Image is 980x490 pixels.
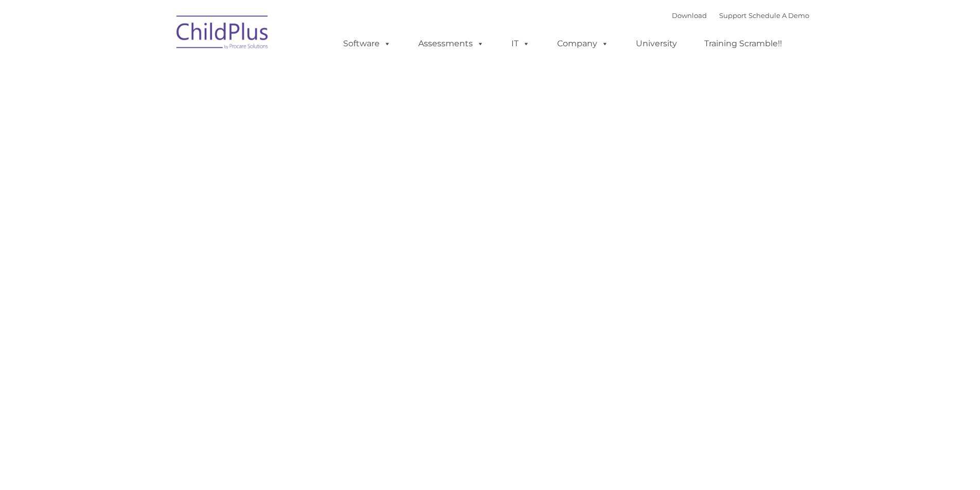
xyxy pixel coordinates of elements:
[672,11,809,20] font: |
[672,11,707,20] a: Download
[626,33,687,54] a: University
[501,33,540,54] a: IT
[408,33,494,54] a: Assessments
[719,11,746,20] a: Support
[333,33,401,54] a: Software
[694,33,792,54] a: Training Scramble!!
[749,11,809,20] a: Schedule A Demo
[547,33,619,54] a: Company
[171,8,274,60] img: ChildPlus by Procare Solutions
